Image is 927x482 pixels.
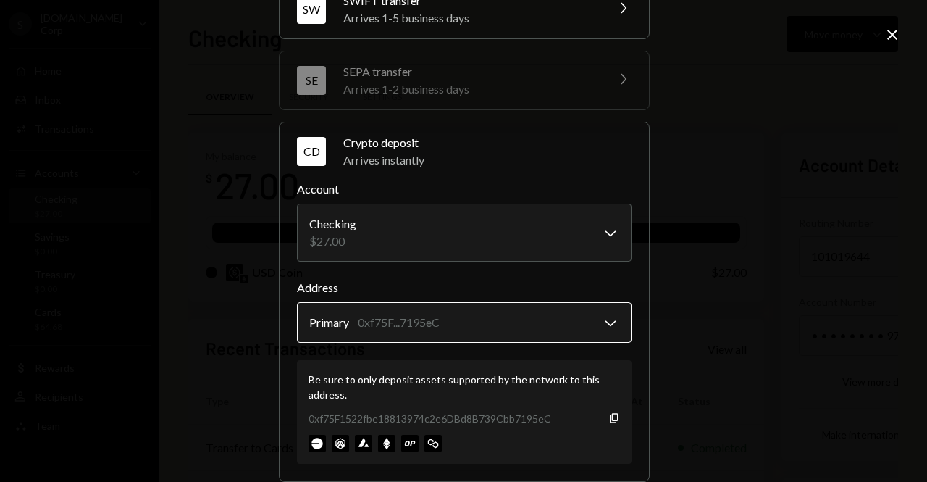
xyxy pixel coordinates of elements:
div: CD [297,137,326,166]
div: Crypto deposit [343,134,632,151]
img: optimism-mainnet [401,435,419,452]
div: SEPA transfer [343,63,597,80]
img: polygon-mainnet [424,435,442,452]
img: avalanche-mainnet [355,435,372,452]
div: CDCrypto depositArrives instantly [297,180,632,464]
div: Arrives 1-2 business days [343,80,597,98]
div: Arrives instantly [343,151,632,169]
img: base-mainnet [309,435,326,452]
img: arbitrum-mainnet [332,435,349,452]
div: 0xf75F...7195eC [358,314,440,331]
div: Arrives 1-5 business days [343,9,597,27]
div: 0xf75F1522fbe18813974c2e6DBd8B739Cbb7195eC [309,411,551,426]
button: SESEPA transferArrives 1-2 business days [280,51,649,109]
label: Account [297,180,632,198]
div: SE [297,66,326,95]
div: Be sure to only deposit assets supported by the network to this address. [309,372,620,402]
button: Address [297,302,632,343]
button: CDCrypto depositArrives instantly [280,122,649,180]
button: Account [297,204,632,262]
img: ethereum-mainnet [378,435,395,452]
label: Address [297,279,632,296]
